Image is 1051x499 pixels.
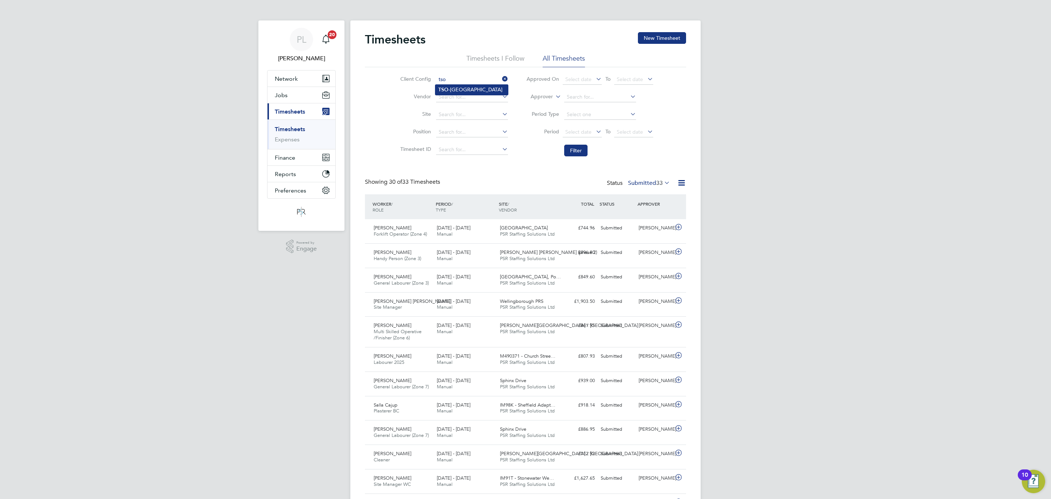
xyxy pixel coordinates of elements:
span: Manual [437,457,453,463]
input: Select one [564,110,636,120]
span: [DATE] - [DATE] [437,353,470,359]
div: Submitted [598,399,636,411]
span: [PERSON_NAME][GEOGRAPHIC_DATA] / [GEOGRAPHIC_DATA] [500,450,638,457]
b: TSO [438,87,448,93]
span: Wellingborough PRS [500,298,543,304]
div: [PERSON_NAME] [636,247,674,259]
span: To [603,74,613,84]
div: [PERSON_NAME] [636,423,674,435]
label: Vendor [398,93,431,100]
div: Submitted [598,472,636,484]
button: Preferences [267,182,335,198]
span: [DATE] - [DATE] [437,426,470,432]
span: Sphinx Drive [500,377,526,384]
label: Approved On [526,76,559,82]
label: Period [526,128,559,135]
span: Finance [275,154,295,161]
span: [DATE] - [DATE] [437,322,470,328]
div: APPROVER [636,197,674,210]
div: £1,627.65 [560,472,598,484]
span: Select date [565,76,592,83]
span: TOTAL [581,201,594,207]
span: Multi Skilled Operative /Finisher (Zone 6) [374,328,421,341]
button: Filter [564,145,588,156]
input: Search for... [436,92,508,102]
span: VENDOR [499,207,517,213]
div: Submitted [598,247,636,259]
div: [PERSON_NAME] [636,399,674,411]
div: Status [607,178,671,188]
span: [PERSON_NAME] [374,475,411,481]
span: PSR Staffing Solutions Ltd [500,408,555,414]
span: Timesheets [275,108,305,115]
div: Submitted [598,320,636,332]
span: Select date [617,129,643,135]
span: / [508,201,509,207]
span: [PERSON_NAME] [374,377,411,384]
div: Submitted [598,350,636,362]
span: Labourer 2025 [374,359,404,365]
div: Showing [365,178,442,186]
input: Search for... [564,92,636,102]
span: [PERSON_NAME] [374,353,411,359]
div: [PERSON_NAME] [636,448,674,460]
span: [DATE] - [DATE] [437,402,470,408]
li: All Timesheets [543,54,585,67]
div: £744.96 [560,222,598,234]
div: Submitted [598,423,636,435]
span: [DATE] - [DATE] [437,450,470,457]
span: [PERSON_NAME] [PERSON_NAME] [374,298,450,304]
div: [PERSON_NAME] [636,320,674,332]
span: [DATE] - [DATE] [437,249,470,255]
span: Manual [437,231,453,237]
span: [PERSON_NAME] [PERSON_NAME] (phase 2) [500,249,597,255]
li: -[GEOGRAPHIC_DATA] [435,85,508,95]
h2: Timesheets [365,32,426,47]
span: General Labourer (Zone 7) [374,432,429,438]
label: Approver [520,93,553,100]
span: Manual [437,280,453,286]
span: PSR Staffing Solutions Ltd [500,432,555,438]
button: Timesheets [267,103,335,119]
span: Select date [565,129,592,135]
span: Forklift Operator (Zone 4) [374,231,427,237]
div: 10 [1021,475,1028,484]
span: PSR Staffing Solutions Ltd [500,304,555,310]
span: [GEOGRAPHIC_DATA] [500,225,548,231]
div: [PERSON_NAME] [636,375,674,387]
span: Manual [437,384,453,390]
span: PSR Staffing Solutions Ltd [500,280,555,286]
input: Search for... [436,110,508,120]
button: Finance [267,149,335,165]
span: [DATE] - [DATE] [437,475,470,481]
span: [PERSON_NAME] [374,322,411,328]
div: Timesheets [267,119,335,149]
span: Reports [275,171,296,178]
span: ROLE [373,207,384,213]
div: SITE [497,197,560,216]
label: Site [398,111,431,117]
span: [DATE] - [DATE] [437,274,470,280]
span: [DATE] - [DATE] [437,377,470,384]
span: Manual [437,328,453,335]
span: [PERSON_NAME] [374,426,411,432]
span: IM98K - Sheffield Adapt… [500,402,555,408]
div: £849.60 [560,271,598,283]
span: Paul Ledingham [267,54,336,63]
span: Powered by [296,240,317,246]
span: Preferences [275,187,306,194]
span: [PERSON_NAME] [374,450,411,457]
span: General Labourer (Zone 7) [374,384,429,390]
span: 30 of [389,178,402,186]
div: Submitted [598,296,636,308]
a: Powered byEngage [286,240,317,254]
div: £112.92 [560,448,598,460]
span: [DATE] - [DATE] [437,225,470,231]
label: Submitted [628,179,670,187]
span: PSR Staffing Solutions Ltd [500,255,555,262]
span: TYPE [436,207,446,213]
span: PSR Staffing Solutions Ltd [500,457,555,463]
span: Manual [437,481,453,487]
span: / [451,201,453,207]
span: Cleaner [374,457,390,463]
